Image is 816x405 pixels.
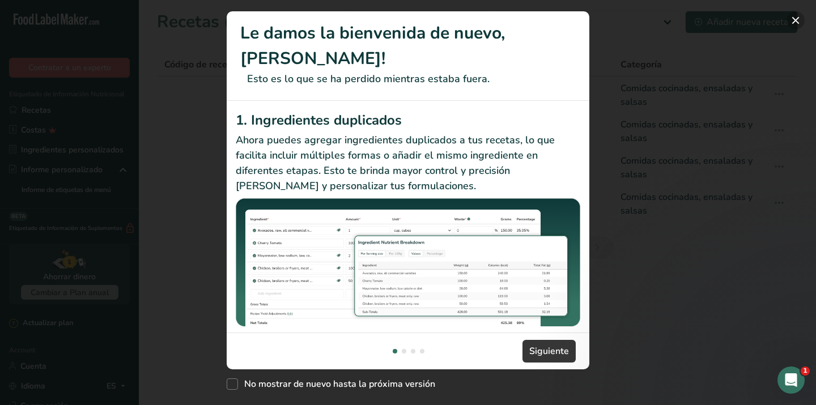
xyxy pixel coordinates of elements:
[236,198,580,327] img: Ingredientes duplicados
[236,110,580,130] h2: 1. Ingredientes duplicados
[522,340,576,363] button: Siguiente
[240,20,576,71] h1: Le damos la bienvenida de nuevo, [PERSON_NAME]!
[240,71,576,87] p: Esto es lo que se ha perdido mientras estaba fuera.
[529,344,569,358] span: Siguiente
[238,378,435,390] span: No mostrar de nuevo hasta la próxima versión
[801,366,810,376] span: 1
[236,331,580,351] h2: 2. Desglose de Ingredientes de Subreceta
[777,366,805,394] iframe: Intercom live chat
[236,133,580,194] p: Ahora puedes agregar ingredientes duplicados a tus recetas, lo que facilita incluir múltiples for...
